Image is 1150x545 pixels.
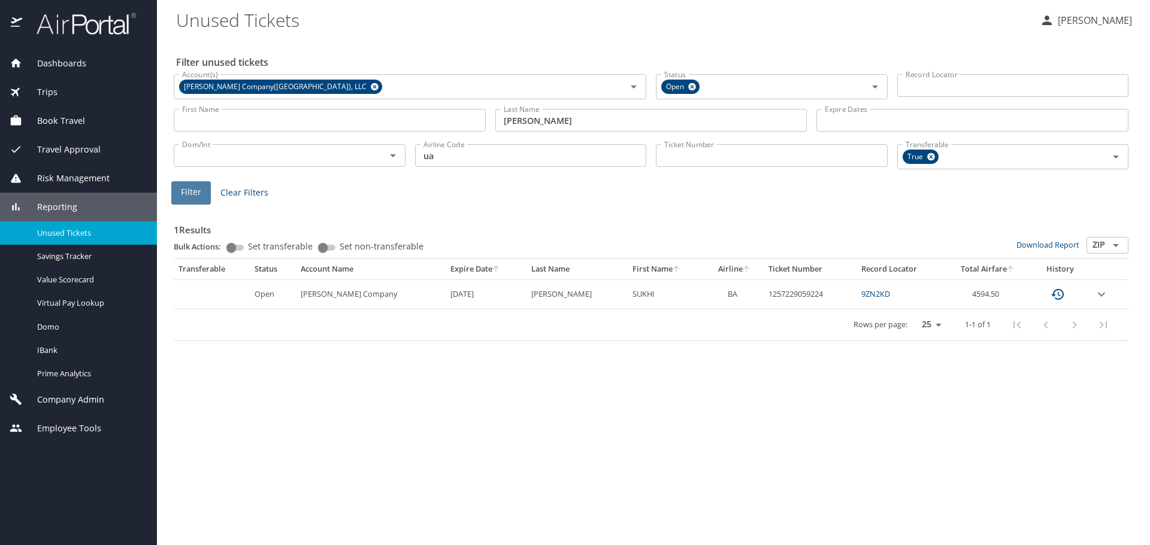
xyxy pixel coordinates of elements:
[854,321,907,328] p: Rows per page:
[728,288,737,299] span: BA
[37,297,143,309] span: Virtual Pay Lookup
[912,315,946,333] select: rows per page
[446,279,526,309] td: [DATE]
[179,80,382,94] div: [PERSON_NAME] Company([GEOGRAPHIC_DATA]), LLC
[673,266,681,273] button: sort
[22,422,101,435] span: Employee Tools
[903,150,939,164] div: True
[492,266,501,273] button: sort
[22,57,86,70] span: Dashboards
[867,78,883,95] button: Open
[174,241,231,252] p: Bulk Actions:
[179,81,374,93] span: [PERSON_NAME] Company([GEOGRAPHIC_DATA]), LLC
[526,259,628,279] th: Last Name
[661,80,700,94] div: Open
[181,185,201,200] span: Filter
[446,259,526,279] th: Expire Date
[1107,237,1124,254] button: Open
[22,143,101,156] span: Travel Approval
[1016,239,1079,250] a: Download Report
[628,279,706,309] td: SUKHI
[296,259,446,279] th: Account Name
[37,227,143,239] span: Unused Tickets
[22,393,104,406] span: Company Admin
[176,53,1131,72] h2: Filter unused tickets
[743,266,751,273] button: sort
[965,321,991,328] p: 1-1 of 1
[661,81,691,93] span: Open
[22,114,85,127] span: Book Travel
[216,182,273,204] button: Clear Filters
[22,172,110,185] span: Risk Management
[178,264,245,275] div: Transferable
[37,345,143,356] span: IBank
[171,181,211,205] button: Filter
[37,321,143,333] span: Domo
[250,279,296,309] td: Open
[37,251,143,262] span: Savings Tracker
[764,259,857,279] th: Ticket Number
[385,147,401,164] button: Open
[37,274,143,285] span: Value Scorecard
[526,279,628,309] td: [PERSON_NAME]
[1031,259,1090,279] th: History
[176,1,1030,38] h1: Unused Tickets
[1107,148,1124,165] button: Open
[1035,10,1137,31] button: [PERSON_NAME]
[1054,13,1132,28] p: [PERSON_NAME]
[22,86,57,99] span: Trips
[174,259,1128,341] table: custom pagination table
[857,259,945,279] th: Record Locator
[250,259,296,279] th: Status
[248,242,313,251] span: Set transferable
[706,259,764,279] th: Airline
[764,279,857,309] td: 1257229059224
[625,78,642,95] button: Open
[1094,287,1109,302] button: expand row
[945,259,1031,279] th: Total Airfare
[37,368,143,379] span: Prime Analytics
[23,12,136,35] img: airportal-logo.png
[1007,266,1015,273] button: sort
[174,216,1128,237] h3: 1 Results
[628,259,706,279] th: First Name
[220,185,268,200] span: Clear Filters
[22,200,77,214] span: Reporting
[11,12,23,35] img: icon-airportal.png
[861,288,890,299] a: 9ZN2KD
[340,242,423,251] span: Set non-transferable
[903,151,930,163] span: True
[945,279,1031,309] td: 4594.50
[296,279,446,309] td: [PERSON_NAME] Company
